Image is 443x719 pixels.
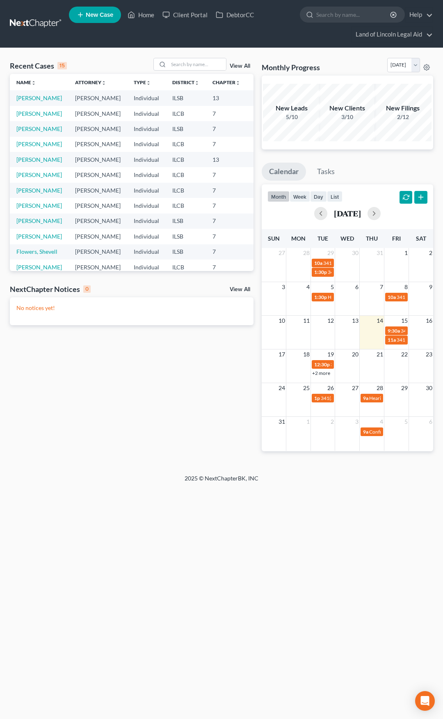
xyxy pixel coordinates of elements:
a: [PERSON_NAME] [16,125,62,132]
div: 2/12 [374,113,432,121]
span: 1:30p [314,269,327,275]
span: 17 [278,349,286,359]
td: ILCB [166,106,206,121]
td: 7 [206,229,247,244]
div: Open Intercom Messenger [415,691,435,711]
td: 7 [206,244,247,260]
span: 12:30p [314,361,330,368]
span: 15 [400,316,409,326]
a: [PERSON_NAME] [16,156,62,163]
a: [PERSON_NAME] [16,264,62,271]
td: ILCB [166,260,206,275]
td: [PERSON_NAME] [69,214,127,229]
td: [PERSON_NAME] [69,121,127,136]
span: 10 [278,316,286,326]
span: 31 [278,417,286,427]
a: [PERSON_NAME] [16,217,62,224]
a: Chapterunfold_more [212,79,240,85]
div: New Leads [263,103,320,113]
span: 11 [302,316,311,326]
td: 7 [206,183,247,198]
span: 4 [306,282,311,292]
td: 25-90403 [247,106,286,121]
span: 24 [278,383,286,393]
button: list [327,191,343,202]
span: 10a [388,294,396,300]
a: Flowers, Shevell [16,248,57,255]
td: ILCB [166,198,206,213]
a: [PERSON_NAME] [16,94,62,101]
span: 30 [351,248,359,258]
div: 5/10 [263,113,320,121]
td: [PERSON_NAME] [69,137,127,152]
td: [PERSON_NAME] [69,90,127,106]
span: 19 [327,349,335,359]
td: Individual [127,198,166,213]
input: Search by name... [316,7,391,22]
span: 9a [363,395,368,401]
span: 3 [281,282,286,292]
a: View All [230,63,250,69]
span: 8 [404,282,409,292]
td: Individual [127,90,166,106]
span: 18 [302,349,311,359]
td: 7 [206,137,247,152]
h3: Monthly Progress [262,62,320,72]
a: Typeunfold_more [134,79,151,85]
td: Individual [127,137,166,152]
i: unfold_more [194,80,199,85]
span: Sun [268,235,280,242]
td: 25-30539 [247,244,286,260]
span: 2 [330,417,335,427]
div: Recent Cases [10,61,67,71]
a: [PERSON_NAME] [16,171,62,178]
a: +2 more [312,370,330,376]
span: 16 [425,316,433,326]
td: Individual [127,106,166,121]
td: ILSB [166,214,206,229]
span: 6 [354,282,359,292]
span: Wed [340,235,354,242]
a: [PERSON_NAME] [16,110,62,117]
a: Client Portal [158,7,212,22]
a: [PERSON_NAME] [16,202,62,209]
td: 7 [206,260,247,275]
div: 3/10 [319,113,376,121]
span: 27 [278,248,286,258]
span: 28 [302,248,311,258]
span: 21 [376,349,384,359]
td: 13 [206,152,247,167]
span: 5 [404,417,409,427]
div: 0 [83,285,91,293]
td: Individual [127,183,166,198]
span: 7 [379,282,384,292]
td: 25-90415 [247,198,286,213]
span: 1:30p [314,294,327,300]
td: [PERSON_NAME] [69,229,127,244]
td: 7 [206,167,247,182]
td: 25-30451 [247,90,286,106]
span: 2 [428,248,433,258]
div: New Filings [374,103,432,113]
td: ILCB [166,167,206,182]
span: 1 [306,417,311,427]
i: unfold_more [235,80,240,85]
span: 9a [363,429,368,435]
p: No notices yet! [16,304,247,312]
td: 25-90404 [247,167,286,182]
td: ILSB [166,121,206,136]
h2: [DATE] [334,209,361,218]
td: [PERSON_NAME] [69,106,127,121]
a: Attorneyunfold_more [75,79,106,85]
div: 15 [57,62,67,69]
td: 25-70670 [247,137,286,152]
span: Fri [392,235,401,242]
span: 25 [302,383,311,393]
td: [PERSON_NAME] [69,167,127,182]
span: Mon [291,235,306,242]
td: 7 [206,106,247,121]
span: 26 [327,383,335,393]
td: 7 [206,214,247,229]
span: 27 [351,383,359,393]
div: NextChapter Notices [10,284,91,294]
